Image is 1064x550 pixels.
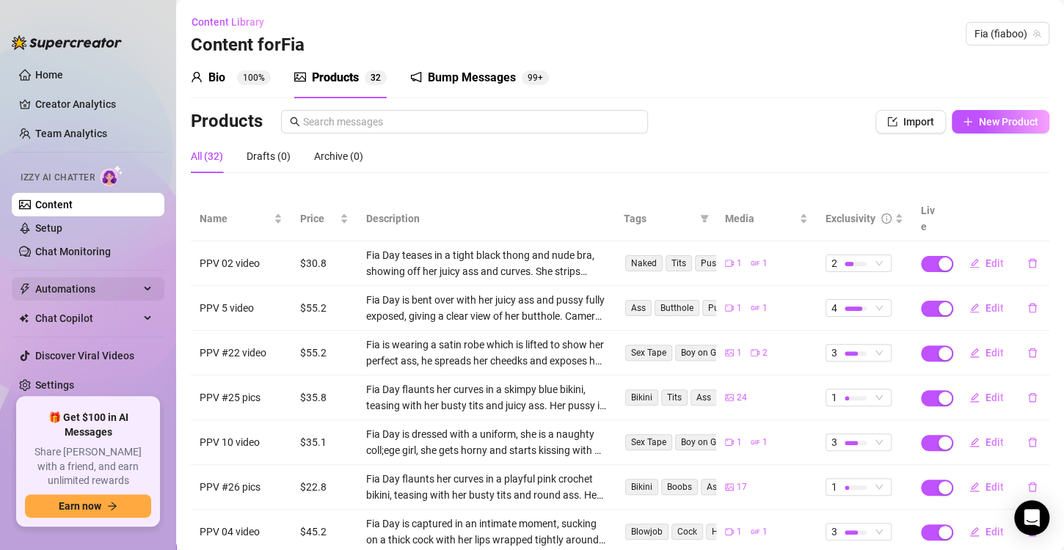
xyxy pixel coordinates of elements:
span: gif [751,259,759,268]
div: Archive (0) [314,148,363,164]
span: edit [969,348,980,358]
span: Edit [985,257,1004,269]
span: picture [725,348,734,357]
span: user [191,71,203,83]
span: Share [PERSON_NAME] with a friend, and earn unlimited rewards [25,445,151,488]
span: arrow-right [107,501,117,511]
button: delete [1016,475,1049,499]
span: New Product [979,116,1038,128]
span: delete [1027,348,1038,358]
span: Sex Tape [625,345,672,361]
div: Fia Day is captured in an intimate moment, sucking on a thick cock with her lips wrapped tightly ... [366,516,606,548]
th: Name [191,197,291,241]
span: Blowjob [625,524,668,540]
button: Edit [958,252,1016,275]
span: Sex Tape [625,434,672,450]
span: 1 [831,389,837,406]
span: Media [725,210,796,227]
span: picture [725,483,734,491]
h3: Products [191,110,263,133]
td: $30.8 [291,241,357,286]
span: Tits [661,389,688,406]
a: Content [35,199,73,210]
button: Import [875,110,946,133]
button: delete [1016,252,1049,275]
span: video-camera [725,304,734,312]
span: Edit [985,526,1004,538]
span: 1 [737,257,742,271]
span: import [887,117,897,127]
span: Butthole [655,300,699,316]
span: 24 [737,391,747,405]
span: Chat Copilot [35,307,139,330]
div: Products [312,69,359,87]
span: picture [294,71,306,83]
h3: Content for Fia [191,34,305,57]
button: delete [1016,341,1049,364]
th: Media [716,197,817,241]
span: gif [751,527,759,536]
span: Edit [985,392,1004,403]
span: 3 [831,434,837,450]
span: Ass [701,479,727,495]
span: video-camera [725,259,734,268]
button: Edit [958,520,1016,543]
a: Home [35,69,63,81]
span: 1 [831,479,837,495]
span: plus [963,117,973,127]
span: Boy on Girl [675,345,729,361]
span: 3 [831,345,837,361]
span: Content Library [192,16,264,28]
span: 1 [762,436,768,450]
sup: 101 [522,70,549,85]
sup: 100% [237,70,271,85]
span: edit [969,482,980,492]
span: Edit [985,436,1004,448]
span: Edit [985,347,1004,359]
span: Cock [671,524,703,540]
button: Content Library [191,10,276,34]
td: PPV 02 video [191,241,291,286]
span: delete [1027,303,1038,313]
span: 1 [737,525,742,539]
span: 2 [831,255,837,271]
span: Pussy [695,255,731,271]
button: delete [1016,386,1049,409]
span: Import [903,116,934,128]
td: PPV #25 pics [191,375,291,420]
span: 1 [762,525,768,539]
div: All (32) [191,148,223,164]
td: PPV 5 video [191,286,291,331]
span: edit [969,258,980,268]
span: 1 [737,346,742,360]
span: Bikini [625,479,658,495]
td: $35.1 [291,420,357,465]
span: 3 [371,73,376,83]
div: Bump Messages [428,69,516,87]
sup: 32 [365,70,387,85]
th: Price [291,197,357,241]
span: search [290,117,300,127]
span: picture [725,393,734,402]
div: Drafts (0) [247,148,291,164]
div: Fia Day flaunts her curves in a playful pink crochet bikini, teasing with her busty tits and roun... [366,471,606,503]
span: 2 [762,346,768,360]
span: Tits [666,255,692,271]
span: filter [700,214,709,223]
span: delete [1027,258,1038,268]
input: Search messages [303,114,639,130]
button: Edit [958,296,1016,320]
span: Ass [690,389,717,406]
span: Pussy [702,300,738,316]
a: Discover Viral Videos [35,350,134,362]
span: 17 [737,480,747,494]
span: info-circle [881,213,892,224]
div: Fia Day flaunts her curves in a skimpy blue bikini, teasing with her busty tits and juicy ass. He... [366,381,606,414]
span: edit [969,437,980,447]
button: Edit [958,341,1016,364]
span: notification [410,71,422,83]
div: Fia is wearing a satin robe which is lifted to show her perfect ass, he spreads her cheedks and e... [366,337,606,369]
span: Handjob [706,524,752,540]
span: video-camera [725,527,734,536]
td: PPV 10 video [191,420,291,465]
